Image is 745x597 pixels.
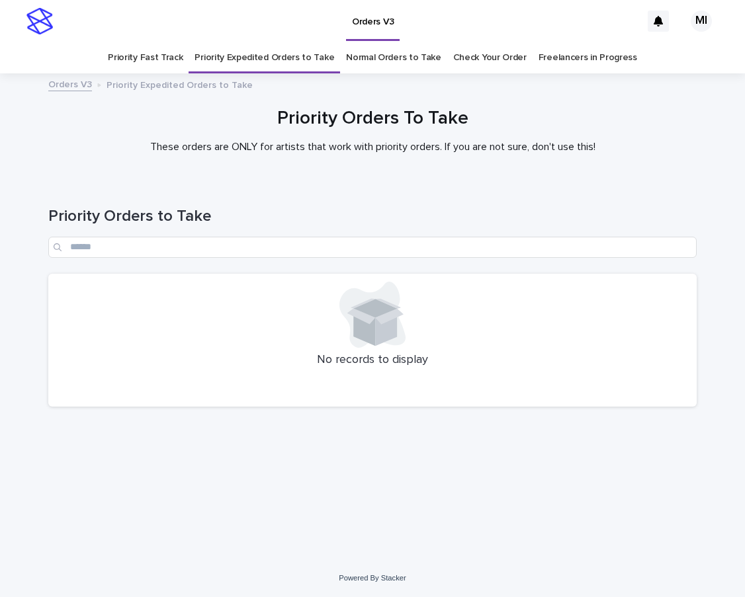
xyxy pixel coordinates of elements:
div: MI [691,11,712,32]
img: stacker-logo-s-only.png [26,8,53,34]
a: Normal Orders to Take [346,42,441,73]
a: Check Your Order [453,42,527,73]
h1: Priority Orders To Take [48,108,697,130]
h1: Priority Orders to Take [48,207,697,226]
a: Priority Fast Track [108,42,183,73]
p: No records to display [56,353,689,368]
a: Orders V3 [48,76,92,91]
a: Freelancers in Progress [539,42,637,73]
input: Search [48,237,697,258]
a: Powered By Stacker [339,574,406,582]
a: Priority Expedited Orders to Take [195,42,334,73]
p: Priority Expedited Orders to Take [107,77,253,91]
p: These orders are ONLY for artists that work with priority orders. If you are not sure, don't use ... [108,141,637,153]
